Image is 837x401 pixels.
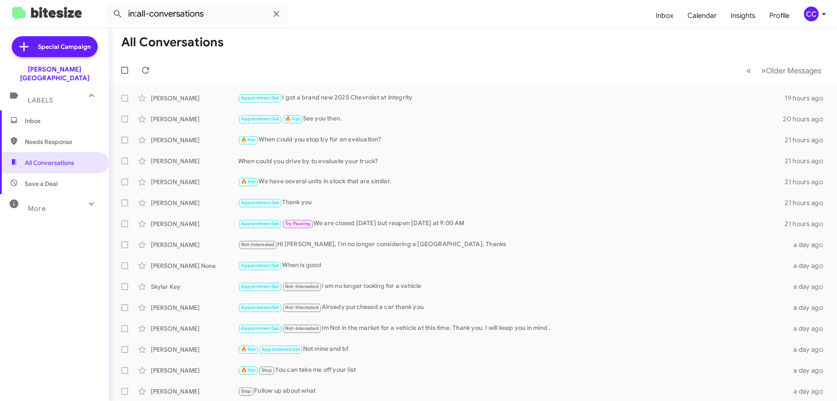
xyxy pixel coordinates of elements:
[788,324,830,333] div: a day ago
[238,219,785,229] div: We are closed [DATE] but reopen [DATE] at 9:00 AM
[38,42,91,51] span: Special Campaign
[241,95,279,101] span: Appointment Set
[238,114,783,124] div: See you then.
[151,199,238,207] div: [PERSON_NAME]
[241,346,256,352] span: 🔥 Hot
[766,66,821,75] span: Older Messages
[151,261,238,270] div: [PERSON_NAME] None
[238,281,788,291] div: I am no longer looking for a vehicle
[756,62,827,79] button: Next
[151,345,238,354] div: [PERSON_NAME]
[238,157,785,165] div: When could you drive by to evaluate your truck?
[241,388,252,394] span: Stop
[241,200,279,206] span: Appointment Set
[105,3,289,24] input: Search
[785,219,830,228] div: 21 hours ago
[241,221,279,226] span: Appointment Set
[262,367,272,373] span: Stop
[788,366,830,375] div: a day ago
[241,367,256,373] span: 🔥 Hot
[785,136,830,144] div: 21 hours ago
[151,157,238,165] div: [PERSON_NAME]
[746,65,751,76] span: «
[121,35,224,49] h1: All Conversations
[151,324,238,333] div: [PERSON_NAME]
[238,177,785,187] div: We have several units in stock that are similar.
[151,219,238,228] div: [PERSON_NAME]
[238,260,788,271] div: When is good
[238,240,788,250] div: Hi [PERSON_NAME], I'm no longer considering a [GEOGRAPHIC_DATA]. Thanks
[785,94,830,103] div: 19 hours ago
[285,326,319,331] span: Not-Interested
[742,62,827,79] nav: Page navigation example
[241,242,275,247] span: Not-Interested
[241,305,279,310] span: Appointment Set
[285,305,319,310] span: Not-Interested
[25,137,99,146] span: Needs Response
[285,116,300,122] span: 🔥 Hot
[262,346,300,352] span: Appointment Set
[785,199,830,207] div: 21 hours ago
[28,96,53,104] span: Labels
[724,3,762,28] a: Insights
[788,387,830,396] div: a day ago
[788,240,830,249] div: a day ago
[241,116,279,122] span: Appointment Set
[788,345,830,354] div: a day ago
[649,3,680,28] a: Inbox
[796,7,827,21] button: CC
[762,3,796,28] a: Profile
[238,93,785,103] div: I got a brand new 2025 Chevrolet at integrity
[785,178,830,186] div: 21 hours ago
[151,303,238,312] div: [PERSON_NAME]
[151,178,238,186] div: [PERSON_NAME]
[783,115,830,123] div: 20 hours ago
[238,386,788,396] div: Follow up about what
[785,157,830,165] div: 21 hours ago
[761,65,766,76] span: »
[804,7,819,21] div: CC
[285,284,319,289] span: Not-Interested
[151,240,238,249] div: [PERSON_NAME]
[241,179,256,185] span: 🔥 Hot
[238,135,785,145] div: When could you stop by for an evaluation?
[28,205,46,212] span: More
[25,179,58,188] span: Save a Deal
[238,365,788,375] div: You can take me off your list
[238,198,785,208] div: Thank you
[151,366,238,375] div: [PERSON_NAME]
[788,261,830,270] div: a day ago
[241,284,279,289] span: Appointment Set
[788,303,830,312] div: a day ago
[741,62,756,79] button: Previous
[238,302,788,312] div: Already purchased a car thank you
[25,158,74,167] span: All Conversations
[285,221,310,226] span: Try Pausing
[241,326,279,331] span: Appointment Set
[151,136,238,144] div: [PERSON_NAME]
[241,137,256,143] span: 🔥 Hot
[12,36,98,57] a: Special Campaign
[241,263,279,268] span: Appointment Set
[788,282,830,291] div: a day ago
[238,344,788,354] div: Not mine and bf
[151,387,238,396] div: [PERSON_NAME]
[151,94,238,103] div: [PERSON_NAME]
[25,117,99,125] span: Inbox
[680,3,724,28] a: Calendar
[151,282,238,291] div: Skylar Key
[238,323,788,333] div: Im Not in the market for a vehicle at this time. Thank you. I will keep you in mind .
[151,115,238,123] div: [PERSON_NAME]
